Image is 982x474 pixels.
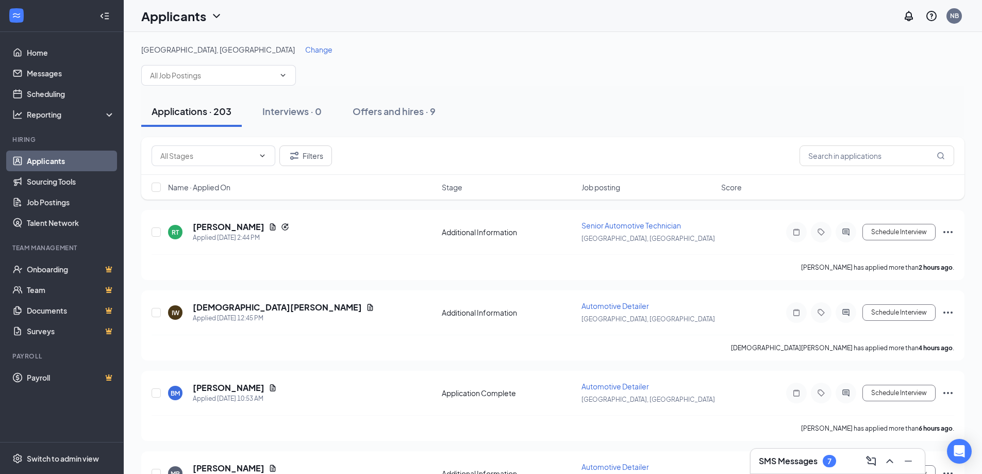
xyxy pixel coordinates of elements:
svg: Filter [288,150,301,162]
svg: MagnifyingGlass [937,152,945,160]
svg: Document [366,303,374,312]
div: 7 [827,457,831,466]
div: Team Management [12,243,113,252]
a: Home [27,42,115,63]
div: Interviews · 0 [262,105,322,118]
h5: [PERSON_NAME] [193,463,264,474]
a: PayrollCrown [27,367,115,388]
button: Filter Filters [279,145,332,166]
h5: [DEMOGRAPHIC_DATA][PERSON_NAME] [193,302,362,313]
svg: ActiveChat [840,389,852,397]
b: 4 hours ago [919,344,953,352]
span: Name · Applied On [168,182,230,192]
svg: Document [269,384,277,392]
span: Score [721,182,742,192]
span: Stage [442,182,462,192]
svg: Notifications [903,10,915,22]
div: Additional Information [442,227,575,237]
span: [GEOGRAPHIC_DATA], [GEOGRAPHIC_DATA] [581,315,715,323]
svg: Settings [12,453,23,464]
h5: [PERSON_NAME] [193,382,264,394]
div: Additional Information [442,307,575,318]
button: Schedule Interview [862,304,936,321]
div: BM [171,389,180,398]
svg: Note [790,389,803,397]
div: Offers and hires · 9 [353,105,436,118]
svg: Ellipses [942,306,954,319]
svg: ChevronDown [258,152,267,160]
a: Job Postings [27,192,115,213]
input: All Job Postings [150,70,275,81]
svg: Collapse [99,11,110,21]
span: Automotive Detailer [581,382,649,391]
span: Senior Automotive Technician [581,221,681,230]
div: Applied [DATE] 10:53 AM [193,394,277,404]
input: Search in applications [800,145,954,166]
button: Minimize [900,453,917,469]
a: Messages [27,63,115,84]
a: DocumentsCrown [27,300,115,321]
svg: ComposeMessage [865,455,877,467]
span: [GEOGRAPHIC_DATA], [GEOGRAPHIC_DATA] [141,45,295,54]
p: [PERSON_NAME] has applied more than . [801,263,954,272]
button: ChevronUp [881,453,898,469]
svg: ActiveChat [840,308,852,317]
button: Schedule Interview [862,224,936,240]
div: IW [172,308,179,317]
svg: Tag [815,308,827,317]
div: Application Complete [442,388,575,398]
svg: Note [790,228,803,236]
svg: Document [269,464,277,472]
a: Sourcing Tools [27,171,115,192]
div: Applied [DATE] 12:45 PM [193,313,374,323]
a: TeamCrown [27,280,115,300]
svg: ChevronDown [210,10,223,22]
svg: Document [269,223,277,231]
span: Job posting [581,182,620,192]
b: 6 hours ago [919,424,953,432]
h1: Applicants [141,7,206,25]
svg: Minimize [902,455,914,467]
svg: ChevronUp [884,455,896,467]
svg: Reapply [281,223,289,231]
div: Switch to admin view [27,453,99,464]
svg: Tag [815,228,827,236]
p: [PERSON_NAME] has applied more than . [801,424,954,433]
div: Hiring [12,135,113,144]
b: 2 hours ago [919,264,953,271]
div: Payroll [12,352,113,361]
div: NB [950,11,959,20]
span: [GEOGRAPHIC_DATA], [GEOGRAPHIC_DATA] [581,396,715,403]
span: Change [305,45,332,54]
a: OnboardingCrown [27,259,115,280]
input: All Stages [160,150,254,161]
h3: SMS Messages [759,455,818,467]
a: Scheduling [27,84,115,104]
svg: Note [790,308,803,317]
button: ComposeMessage [863,453,879,469]
svg: ActiveChat [840,228,852,236]
span: Automotive Detailer [581,301,649,310]
a: Talent Network [27,213,115,233]
div: RT [172,228,179,237]
svg: WorkstreamLogo [11,10,22,21]
button: Schedule Interview [862,385,936,401]
div: Reporting [27,109,115,120]
a: SurveysCrown [27,321,115,341]
div: Applied [DATE] 2:44 PM [193,233,289,243]
span: [GEOGRAPHIC_DATA], [GEOGRAPHIC_DATA] [581,235,715,242]
div: Applications · 203 [152,105,231,118]
div: Open Intercom Messenger [947,439,972,464]
svg: Ellipses [942,387,954,399]
svg: Tag [815,389,827,397]
span: Automotive Detailer [581,462,649,471]
h5: [PERSON_NAME] [193,221,264,233]
a: Applicants [27,151,115,171]
svg: QuestionInfo [925,10,938,22]
p: [DEMOGRAPHIC_DATA][PERSON_NAME] has applied more than . [731,344,954,352]
svg: Analysis [12,109,23,120]
svg: Ellipses [942,226,954,238]
svg: ChevronDown [279,71,287,79]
